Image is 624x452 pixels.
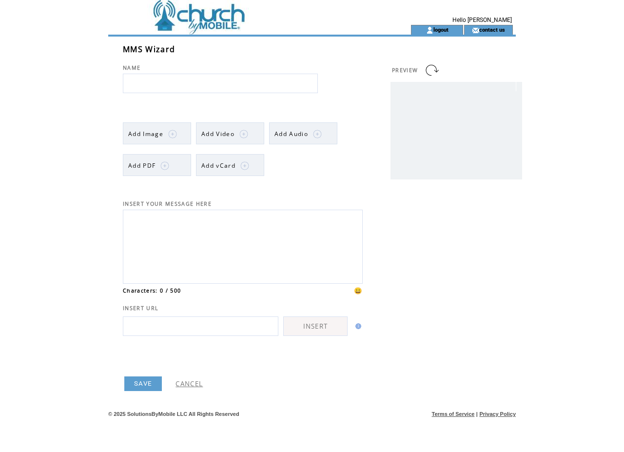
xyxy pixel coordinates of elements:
img: plus.png [160,161,169,170]
a: Add Audio [269,122,337,144]
img: plus.png [313,130,322,138]
a: CANCEL [175,379,203,388]
span: NAME [123,64,140,71]
a: Privacy Policy [479,411,516,417]
span: 😀 [354,286,363,295]
span: | [476,411,478,417]
img: plus.png [240,161,249,170]
a: Terms of Service [432,411,475,417]
a: logout [433,26,448,33]
span: INSERT URL [123,305,158,312]
a: Add Video [196,122,264,144]
span: Characters: 0 / 500 [123,287,181,294]
img: account_icon.gif [426,26,433,34]
a: INSERT [283,316,348,336]
span: INSERT YOUR MESSAGE HERE [123,200,212,207]
span: Add PDF [128,161,156,170]
img: help.gif [352,323,361,329]
span: Add Video [201,130,234,138]
a: Add PDF [123,154,191,176]
span: MMS Wizard [123,44,175,55]
span: Add vCard [201,161,235,170]
span: Add Image [128,130,163,138]
img: plus.png [239,130,248,138]
img: contact_us_icon.gif [472,26,479,34]
span: Hello [PERSON_NAME] [452,17,512,23]
span: Add Audio [274,130,308,138]
a: SAVE [124,376,162,391]
span: © 2025 SolutionsByMobile LLC All Rights Reserved [108,411,239,417]
a: contact us [479,26,505,33]
img: plus.png [168,130,177,138]
span: PREVIEW [392,67,418,74]
a: Add vCard [196,154,264,176]
a: Add Image [123,122,191,144]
